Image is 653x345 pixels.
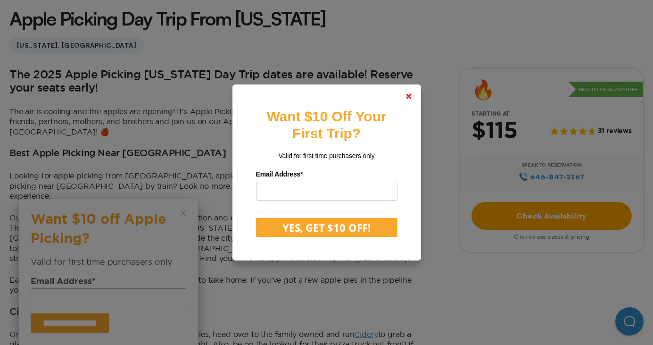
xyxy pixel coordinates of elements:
[397,85,420,108] a: Close
[267,109,386,141] strong: Want $10 Off Your First Trip?
[300,170,303,178] span: Required
[256,218,397,237] button: YES, GET $10 OFF!
[256,167,397,182] label: Email Address
[278,152,374,160] span: Valid for first time purchasers only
